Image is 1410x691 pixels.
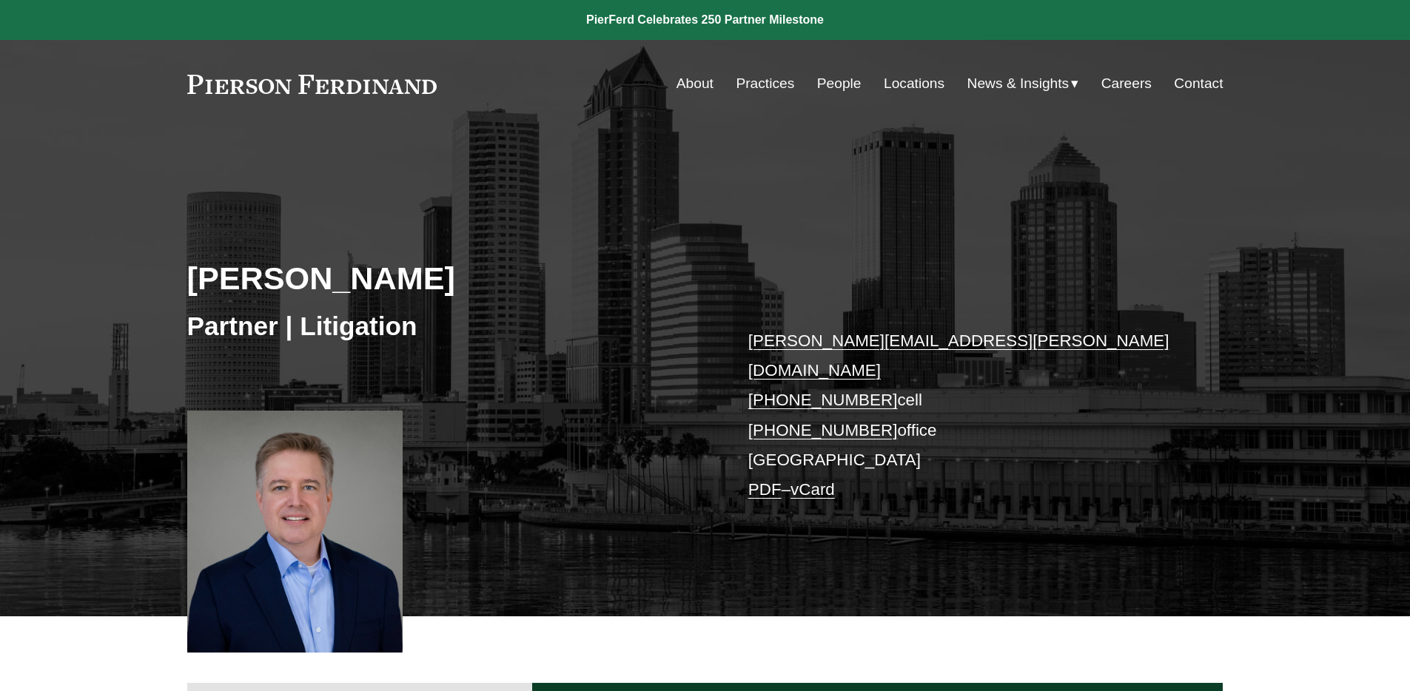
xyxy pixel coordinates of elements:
[790,480,835,499] a: vCard
[884,70,944,98] a: Locations
[748,421,898,439] a: [PHONE_NUMBER]
[1101,70,1152,98] a: Careers
[748,326,1180,505] p: cell office [GEOGRAPHIC_DATA] –
[748,331,1169,380] a: [PERSON_NAME][EMAIL_ADDRESS][PERSON_NAME][DOMAIN_NAME]
[748,391,898,409] a: [PHONE_NUMBER]
[748,480,782,499] a: PDF
[1174,70,1223,98] a: Contact
[187,259,705,297] h2: [PERSON_NAME]
[967,70,1079,98] a: folder dropdown
[736,70,794,98] a: Practices
[187,310,705,343] h3: Partner | Litigation
[967,71,1070,97] span: News & Insights
[817,70,862,98] a: People
[677,70,714,98] a: About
